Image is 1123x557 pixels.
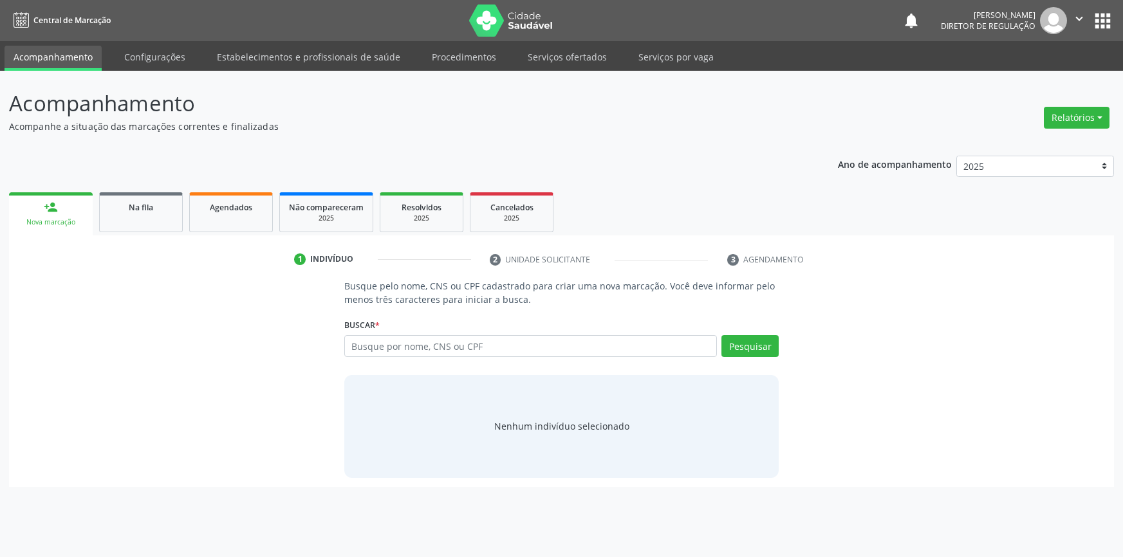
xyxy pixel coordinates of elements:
a: Configurações [115,46,194,68]
img: img [1040,7,1067,34]
button:  [1067,7,1091,34]
span: Agendados [210,202,252,213]
div: Nenhum indivíduo selecionado [494,419,629,433]
span: Na fila [129,202,153,213]
span: Central de Marcação [33,15,111,26]
input: Busque por nome, CNS ou CPF [344,335,718,357]
div: person_add [44,200,58,214]
div: Indivíduo [310,253,353,265]
p: Acompanhe a situação das marcações correntes e finalizadas [9,120,783,133]
a: Procedimentos [423,46,505,68]
button: apps [1091,10,1114,32]
button: Pesquisar [721,335,779,357]
a: Acompanhamento [5,46,102,71]
div: 2025 [389,214,454,223]
p: Ano de acompanhamento [838,156,952,172]
span: Cancelados [490,202,534,213]
a: Central de Marcação [9,10,111,31]
div: [PERSON_NAME] [941,10,1035,21]
div: Nova marcação [18,217,84,227]
div: 2025 [479,214,544,223]
div: 1 [294,253,306,265]
a: Serviços ofertados [519,46,616,68]
button: Relatórios [1044,107,1109,129]
span: Resolvidos [402,202,441,213]
i:  [1072,12,1086,26]
p: Busque pelo nome, CNS ou CPF cadastrado para criar uma nova marcação. Você deve informar pelo men... [344,279,779,306]
a: Serviços por vaga [629,46,723,68]
p: Acompanhamento [9,87,783,120]
label: Buscar [344,315,380,335]
a: Estabelecimentos e profissionais de saúde [208,46,409,68]
button: notifications [902,12,920,30]
span: Não compareceram [289,202,364,213]
span: Diretor de regulação [941,21,1035,32]
div: 2025 [289,214,364,223]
